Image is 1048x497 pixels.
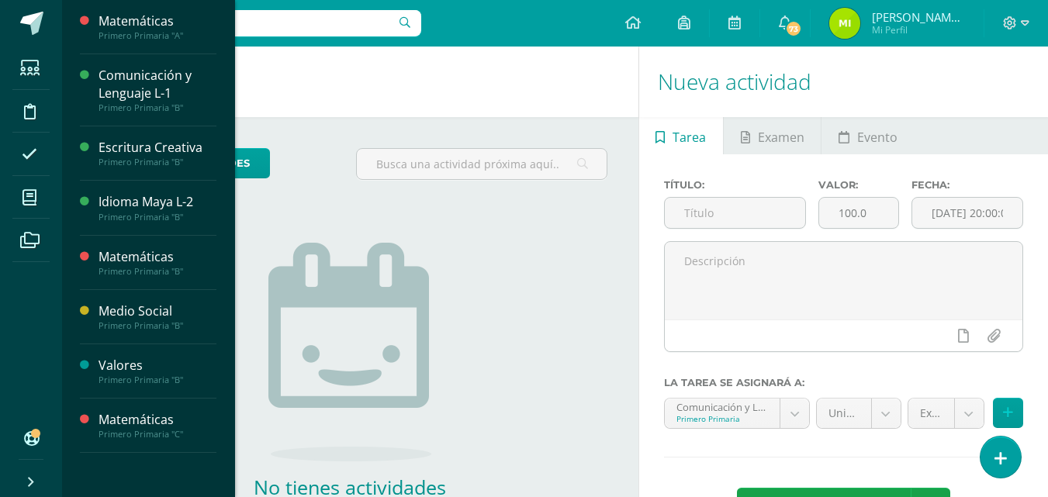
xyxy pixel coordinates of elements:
span: Evento [857,119,898,156]
a: Examen de unidad (40.0%) [908,399,984,428]
div: Primero Primaria "C" [99,429,216,440]
div: Primero Primaria "B" [99,374,216,385]
div: Matemáticas [99,411,216,429]
a: Idioma Maya L-2Primero Primaria "B" [99,193,216,222]
a: MatemáticasPrimero Primaria "C" [99,411,216,440]
a: Escritura CreativaPrimero Primaria "B" [99,139,216,167]
label: Valor: [818,179,899,191]
span: 73 [785,20,802,37]
span: Tarea [673,119,706,156]
label: Título: [664,179,807,191]
input: Fecha de entrega [912,198,1022,228]
a: MatemáticasPrimero Primaria "A" [99,12,216,41]
a: Unidad 4 [817,399,901,428]
label: Fecha: [911,179,1023,191]
a: ValoresPrimero Primaria "B" [99,357,216,385]
input: Título [665,198,806,228]
label: La tarea se asignará a: [664,377,1023,388]
div: Primero Primaria "B" [99,102,216,113]
div: Valores [99,357,216,374]
input: Busca un usuario... [72,10,421,36]
span: Examen de unidad (40.0%) [920,399,943,428]
span: Mi Perfil [872,23,965,36]
span: Examen [758,119,804,156]
input: Busca una actividad próxima aquí... [357,149,606,179]
div: Primero Primaria "A" [99,30,216,41]
a: Tarea [639,117,723,154]
div: Primero Primaria "B" [99,157,216,167]
a: Comunicación y Lenguaje L-1 'B'Primero Primaria [665,399,809,428]
div: Primero Primaria "B" [99,212,216,223]
img: no_activities.png [268,243,431,461]
div: Matemáticas [99,248,216,266]
div: Idioma Maya L-2 [99,193,216,211]
div: Primero Primaria [676,413,768,424]
a: Examen [724,117,821,154]
div: Comunicación y Lenguaje L-1 [99,67,216,102]
a: Comunicación y Lenguaje L-1Primero Primaria "B" [99,67,216,113]
div: Comunicación y Lenguaje L-1 'B' [676,399,768,413]
img: 7083528cf830f4a114e6d6bae7e1180e.png [829,8,860,39]
div: Medio Social [99,302,216,320]
a: Evento [821,117,914,154]
span: [PERSON_NAME] de la [PERSON_NAME] [872,9,965,25]
h1: Actividades [81,47,620,117]
a: MatemáticasPrimero Primaria "B" [99,248,216,277]
input: Puntos máximos [819,198,898,228]
div: Primero Primaria "B" [99,266,216,277]
div: Matemáticas [99,12,216,30]
a: Medio SocialPrimero Primaria "B" [99,302,216,331]
div: Primero Primaria "B" [99,320,216,331]
span: Unidad 4 [828,399,859,428]
h1: Nueva actividad [658,47,1029,117]
div: Escritura Creativa [99,139,216,157]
